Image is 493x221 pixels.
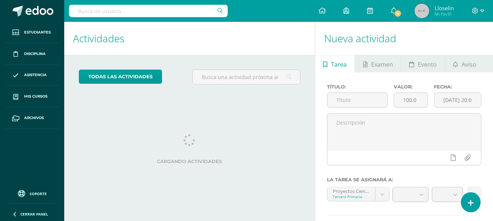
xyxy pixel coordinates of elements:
a: Proyectos Ciencias 'A'Tercero Primaria [327,187,389,201]
div: Proyectos Ciencias 'A' [333,187,370,194]
a: Archivos [6,107,58,129]
span: 4 [394,9,402,17]
a: Evento [401,55,444,72]
a: Aviso [445,55,484,72]
label: Fecha: [434,84,481,90]
span: Asistencia [24,72,47,78]
input: Puntos máximos [394,93,428,107]
div: Tercero Primaria [333,194,370,199]
input: Título [327,93,388,107]
a: Examen [355,55,401,72]
a: Disciplina [6,43,58,65]
a: Mis cursos [6,86,58,107]
a: Soporte [9,188,55,198]
input: Busca un usuario... [69,5,228,17]
img: 45x45 [415,4,429,18]
a: Estudiantes [6,22,58,43]
label: Valor: [394,84,428,90]
label: Cargando actividades [79,159,300,164]
h1: Nueva actividad [324,22,484,55]
span: Mis cursos [24,94,47,99]
span: Disciplina [24,51,46,57]
h1: Actividades [73,22,306,55]
input: Busca una actividad próxima aquí... [193,70,300,84]
span: Archivos [24,115,44,121]
span: Cerrar panel [20,212,48,217]
a: Tarea [315,55,355,72]
input: Fecha de entrega [434,93,481,107]
span: Estudiantes [24,29,51,35]
span: Aviso [462,56,476,73]
span: Tarea [331,56,347,73]
span: Examen [371,56,393,73]
label: La tarea se asignará a: [327,177,481,182]
span: Lloselin [435,4,454,12]
label: Título: [327,84,388,90]
span: Evento [418,56,437,73]
a: todas las Actividades [79,70,162,84]
span: Soporte [30,191,47,196]
a: Asistencia [6,65,58,86]
span: Mi Perfil [435,11,454,17]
